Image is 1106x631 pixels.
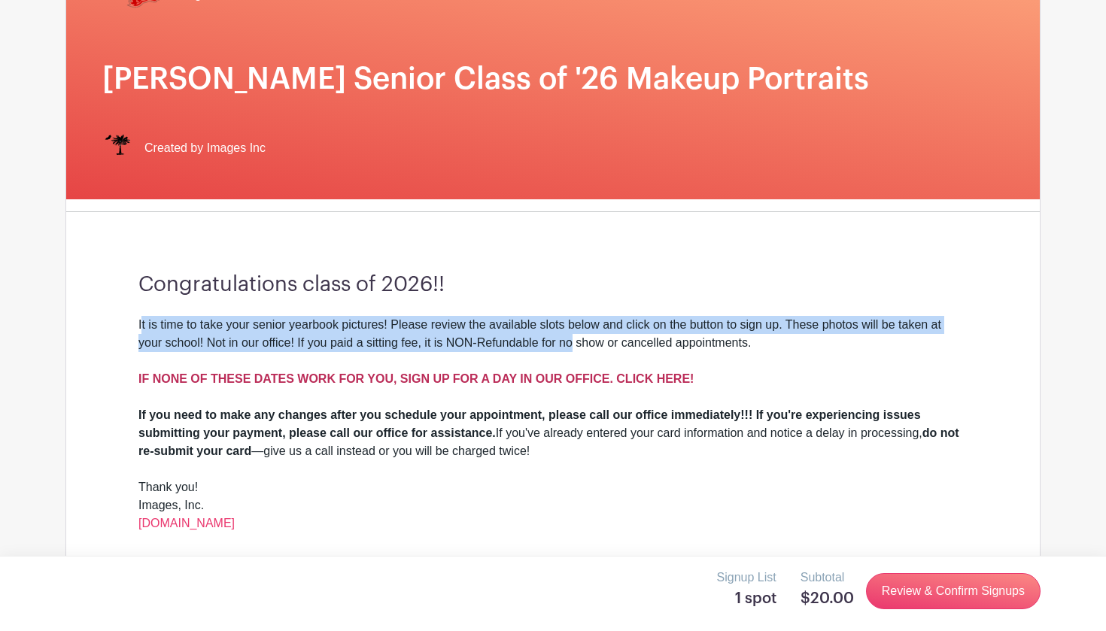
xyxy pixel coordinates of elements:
[102,61,1004,97] h1: [PERSON_NAME] Senior Class of '26 Makeup Portraits
[138,406,968,460] div: If you've already entered your card information and notice a delay in processing, —give us a call...
[717,590,776,608] h5: 1 spot
[866,573,1041,609] a: Review & Confirm Signups
[138,408,921,439] strong: If you need to make any changes after you schedule your appointment, please call our office immed...
[717,569,776,587] p: Signup List
[801,590,854,608] h5: $20.00
[102,133,132,163] img: IMAGES%20logo%20transparenT%20PNG%20s.png
[138,272,968,298] h3: Congratulations class of 2026!!
[138,478,968,496] div: Thank you!
[138,426,959,457] strong: do not re-submit your card
[144,139,266,157] span: Created by Images Inc
[801,569,854,587] p: Subtotal
[138,316,968,370] div: It is time to take your senior yearbook pictures! Please review the available slots below and cli...
[138,496,968,514] div: Images, Inc.
[138,372,694,385] a: IF NONE OF THESE DATES WORK FOR YOU, SIGN UP FOR A DAY IN OUR OFFICE. CLICK HERE!
[138,517,235,529] a: [DOMAIN_NAME]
